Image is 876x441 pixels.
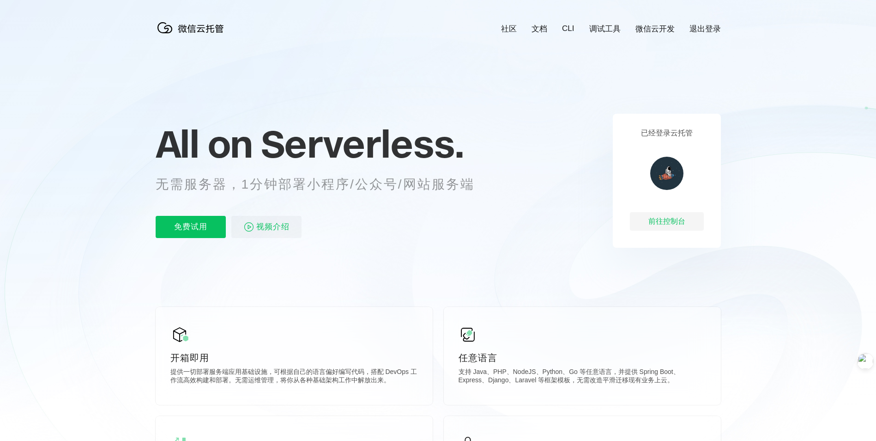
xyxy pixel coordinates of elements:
a: 退出登录 [689,24,721,34]
p: 开箱即用 [170,351,418,364]
p: 提供一切部署服务端应用基础设施，可根据自己的语言偏好编写代码，搭配 DevOps 工作流高效构建和部署。无需运维管理，将你从各种基础架构工作中解放出来。 [170,368,418,386]
a: 文档 [532,24,547,34]
p: 免费试用 [156,216,226,238]
div: 前往控制台 [630,212,704,231]
span: Serverless. [261,121,464,167]
p: 已经登录云托管 [641,129,693,138]
p: 任意语言 [459,351,706,364]
img: video_play.svg [243,221,254,233]
a: 社区 [501,24,517,34]
a: CLI [562,24,574,33]
span: 视频介绍 [256,216,290,238]
p: 支持 Java、PHP、NodeJS、Python、Go 等任意语言，并提供 Spring Boot、Express、Django、Laravel 等框架模板，无需改造平滑迁移现有业务上云。 [459,368,706,386]
span: All on [156,121,252,167]
p: 无需服务器，1分钟部署小程序/公众号/网站服务端 [156,175,492,194]
img: 微信云托管 [156,18,230,37]
a: 微信云托管 [156,31,230,38]
a: 调试工具 [589,24,621,34]
a: 微信云开发 [635,24,675,34]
